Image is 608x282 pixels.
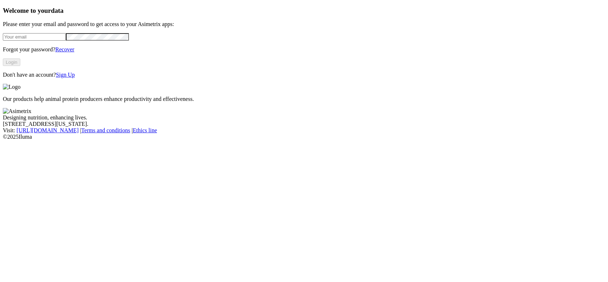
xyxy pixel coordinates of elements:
h3: Welcome to your [3,7,605,15]
input: Your email [3,33,66,41]
div: Visit : | | [3,127,605,134]
a: Ethics line [133,127,157,133]
p: Forgot your password? [3,46,605,53]
img: Logo [3,84,21,90]
span: data [51,7,63,14]
p: Our products help animal protein producers enhance productivity and effectiveness. [3,96,605,102]
p: Don't have an account? [3,72,605,78]
a: Sign Up [56,72,75,78]
div: Designing nutrition, enhancing lives. [3,114,605,121]
div: © 2025 Iluma [3,134,605,140]
a: [URL][DOMAIN_NAME] [17,127,79,133]
img: Asimetrix [3,108,31,114]
div: [STREET_ADDRESS][US_STATE]. [3,121,605,127]
p: Please enter your email and password to get access to your Asimetrix apps: [3,21,605,27]
button: Login [3,58,20,66]
a: Terms and conditions [81,127,130,133]
a: Recover [55,46,74,52]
